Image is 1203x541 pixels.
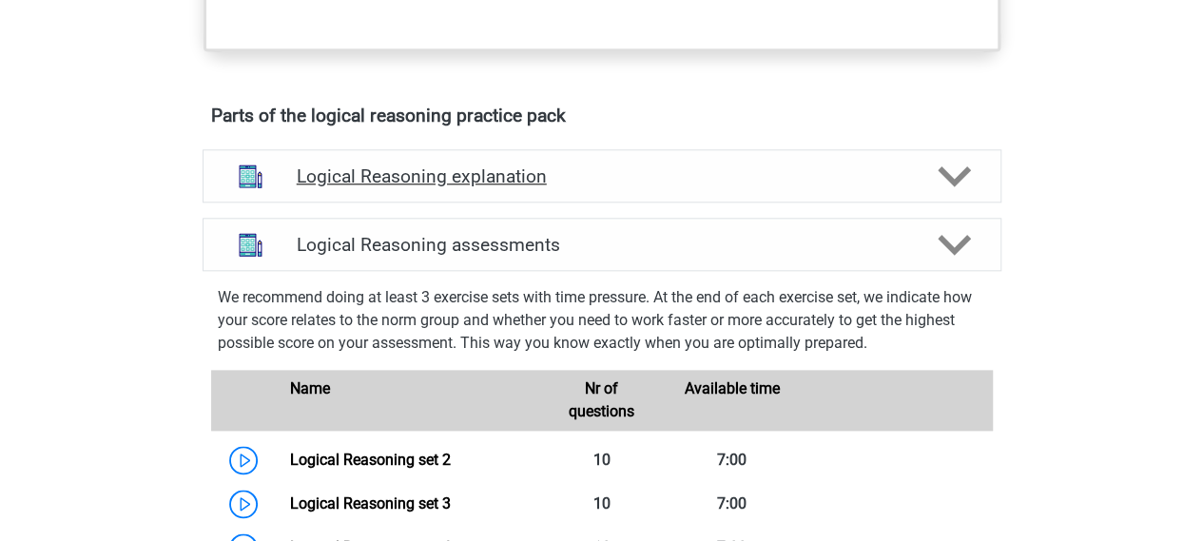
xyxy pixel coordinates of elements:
h4: Logical Reasoning explanation [297,165,907,187]
div: Name [276,377,536,423]
div: Available time [667,377,797,423]
img: logical reasoning assessments [226,221,275,269]
a: assessments Logical Reasoning assessments [195,218,1009,271]
img: logical reasoning explanations [226,152,275,201]
div: Nr of questions [536,377,667,423]
a: Logical Reasoning set 3 [290,494,451,512]
p: We recommend doing at least 3 exercise sets with time pressure. At the end of each exercise set, ... [218,286,986,355]
h4: Logical Reasoning assessments [297,234,907,256]
a: Logical Reasoning set 2 [290,451,451,469]
a: explanations Logical Reasoning explanation [195,149,1009,203]
h4: Parts of the logical reasoning practice pack [211,105,993,126]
